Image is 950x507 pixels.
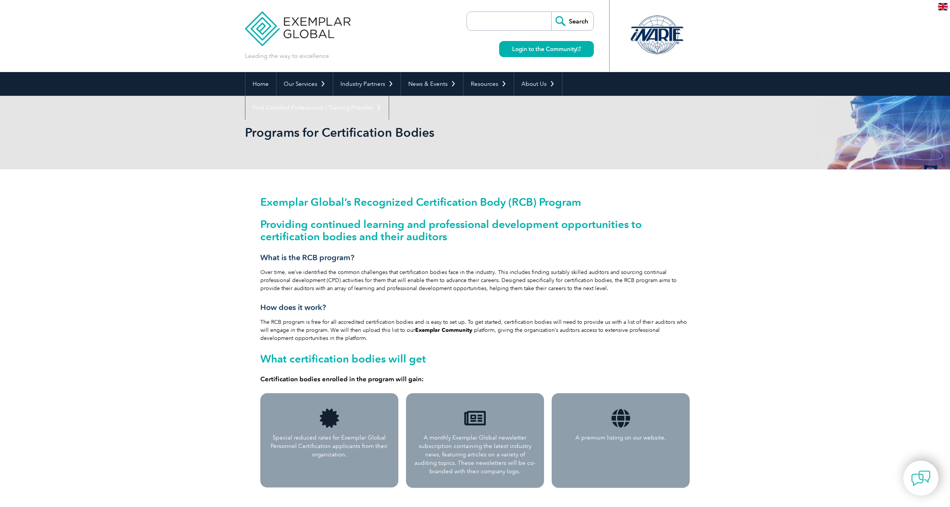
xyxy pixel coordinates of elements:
[260,196,690,383] div: Over time, we’ve identified the common challenges that certification bodies face in the industry....
[260,253,690,263] h3: What is the RCB program?
[268,433,391,459] p: Special reduced rates for Exemplar Global Personnel Certification applicants from their organizat...
[260,353,690,365] h2: What certification bodies will get
[260,375,690,383] h4: Certification bodies enrolled in the program will gain:
[514,72,562,96] a: About Us
[414,433,536,476] p: A monthly Exemplar Global newsletter subscription containing the latest industry news, featuring ...
[260,218,690,243] h2: Providing continued learning and professional development opportunities to certification bodies a...
[577,47,581,51] img: open_square.png
[499,41,594,57] a: Login to the Community
[260,196,690,208] h1: Exemplar Global’s Recognized Certification Body (RCB) Program
[938,3,948,10] img: en
[245,96,389,120] a: Find Certified Professional / Training Provider
[276,72,333,96] a: Our Services
[551,12,593,30] input: Search
[333,72,401,96] a: Industry Partners
[245,126,567,139] h2: Programs for Certification Bodies
[401,72,463,96] a: News & Events
[245,72,276,96] a: Home
[415,327,472,333] a: Exemplar Community
[559,433,682,442] p: A premium listing on our website.
[260,303,690,312] h3: How does it work?
[911,469,930,488] img: contact-chat.png
[463,72,514,96] a: Resources
[245,52,329,60] p: Leading the way to excellence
